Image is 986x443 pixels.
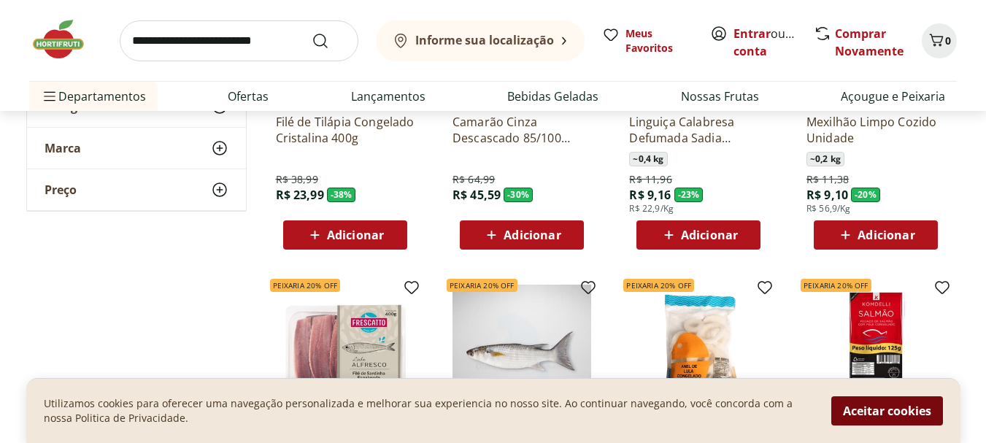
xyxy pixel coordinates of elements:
[629,152,667,166] span: ~ 0,4 kg
[327,188,356,202] span: - 38 %
[452,114,591,146] a: Camarão Cinza Descascado 85/100 Congelado Natural Da Terra 400g
[44,396,814,425] p: Utilizamos cookies para oferecer uma navegação personalizada e melhorar sua experiencia no nosso ...
[629,285,768,423] img: Anel De Lula Congelado Buona Pesca 400g
[733,26,814,59] a: Criar conta
[504,188,533,202] span: - 30 %
[45,141,81,155] span: Marca
[276,187,324,203] span: R$ 23,99
[29,18,102,61] img: Hortifruti
[674,188,704,202] span: - 23 %
[270,279,341,292] span: Peixaria 20% OFF
[327,229,384,241] span: Adicionar
[276,172,318,187] span: R$ 38,99
[629,203,674,215] span: R$ 22,9/Kg
[45,182,77,197] span: Preço
[120,20,358,61] input: search
[625,26,693,55] span: Meus Favoritos
[831,396,943,425] button: Aceitar cookies
[636,220,760,250] button: Adicionar
[460,220,584,250] button: Adicionar
[376,20,585,61] button: Informe sua localização
[801,279,871,292] span: Peixaria 20% OFF
[452,285,591,423] img: Tainha Inteira
[835,26,904,59] a: Comprar Novamente
[27,128,246,169] button: Marca
[276,114,415,146] a: Filé de Tilápia Congelado Cristalina 400g
[851,188,880,202] span: - 20 %
[629,114,768,146] a: Linguiça Calabresa Defumada Sadia Perdigão
[922,23,957,58] button: Carrinho
[415,32,554,48] b: Informe sua localização
[681,229,738,241] span: Adicionar
[841,88,945,105] a: Açougue e Peixaria
[806,172,849,187] span: R$ 11,38
[41,79,58,114] button: Menu
[806,187,848,203] span: R$ 9,10
[623,279,694,292] span: Peixaria 20% OFF
[452,172,495,187] span: R$ 64,99
[312,32,347,50] button: Submit Search
[452,187,501,203] span: R$ 45,59
[27,169,246,210] button: Preço
[41,79,146,114] span: Departamentos
[858,229,914,241] span: Adicionar
[806,152,844,166] span: ~ 0,2 kg
[629,187,671,203] span: R$ 9,16
[602,26,693,55] a: Meus Favoritos
[276,285,415,423] img: Filé de Sardinha Espalmada Fresca Frescatto 400g
[806,114,945,146] a: Mexilhão Limpo Cozido Unidade
[228,88,269,105] a: Ofertas
[806,285,945,423] img: Filé de Salmão em Pedaços Congelado Komdelli 125g
[507,88,598,105] a: Bebidas Geladas
[814,220,938,250] button: Adicionar
[283,220,407,250] button: Adicionar
[351,88,425,105] a: Lançamentos
[447,279,517,292] span: Peixaria 20% OFF
[733,25,798,60] span: ou
[681,88,759,105] a: Nossas Frutas
[504,229,561,241] span: Adicionar
[945,34,951,47] span: 0
[733,26,771,42] a: Entrar
[806,203,851,215] span: R$ 56,9/Kg
[629,172,671,187] span: R$ 11,96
